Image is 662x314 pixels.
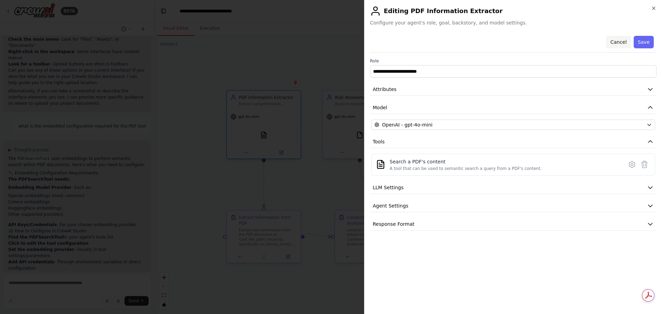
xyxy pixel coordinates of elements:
label: Role [370,58,656,64]
button: Delete tool [638,158,651,171]
h2: Editing PDF Information Extractor [370,6,656,17]
span: Response Format [373,221,414,227]
button: OpenAI - gpt-4o-mini [371,120,655,130]
span: Agent Settings [373,202,408,209]
div: A tool that can be used to semantic search a query from a PDF's content. [390,166,542,171]
button: Model [370,101,656,114]
span: Configure your agent's role, goal, backstory, and model settings. [370,19,656,26]
button: Tools [370,135,656,148]
span: LLM Settings [373,184,404,191]
img: PDFSearchTool [376,160,385,169]
button: LLM Settings [370,181,656,194]
button: Attributes [370,83,656,96]
span: Attributes [373,86,397,93]
button: Configure tool [626,158,638,171]
span: OpenAI - gpt-4o-mini [382,121,432,128]
button: Response Format [370,218,656,231]
div: Search a PDF's content [390,158,542,165]
span: Tools [373,138,385,145]
button: Cancel [606,36,631,48]
button: Save [634,36,654,48]
button: Agent Settings [370,200,656,212]
span: Model [373,104,387,111]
